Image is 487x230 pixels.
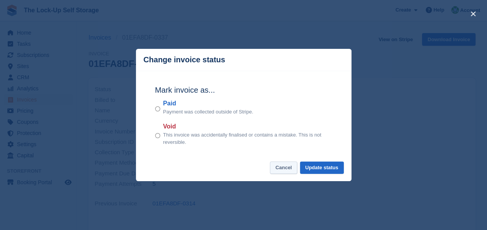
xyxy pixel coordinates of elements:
p: This invoice was accidentally finalised or contains a mistake. This is not reversible. [163,131,332,146]
button: Update status [300,162,344,174]
button: Cancel [270,162,297,174]
label: Void [163,122,332,131]
button: close [467,8,479,20]
p: Change invoice status [144,55,225,64]
p: Payment was collected outside of Stripe. [163,108,253,116]
label: Paid [163,99,253,108]
h2: Mark invoice as... [155,84,332,96]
